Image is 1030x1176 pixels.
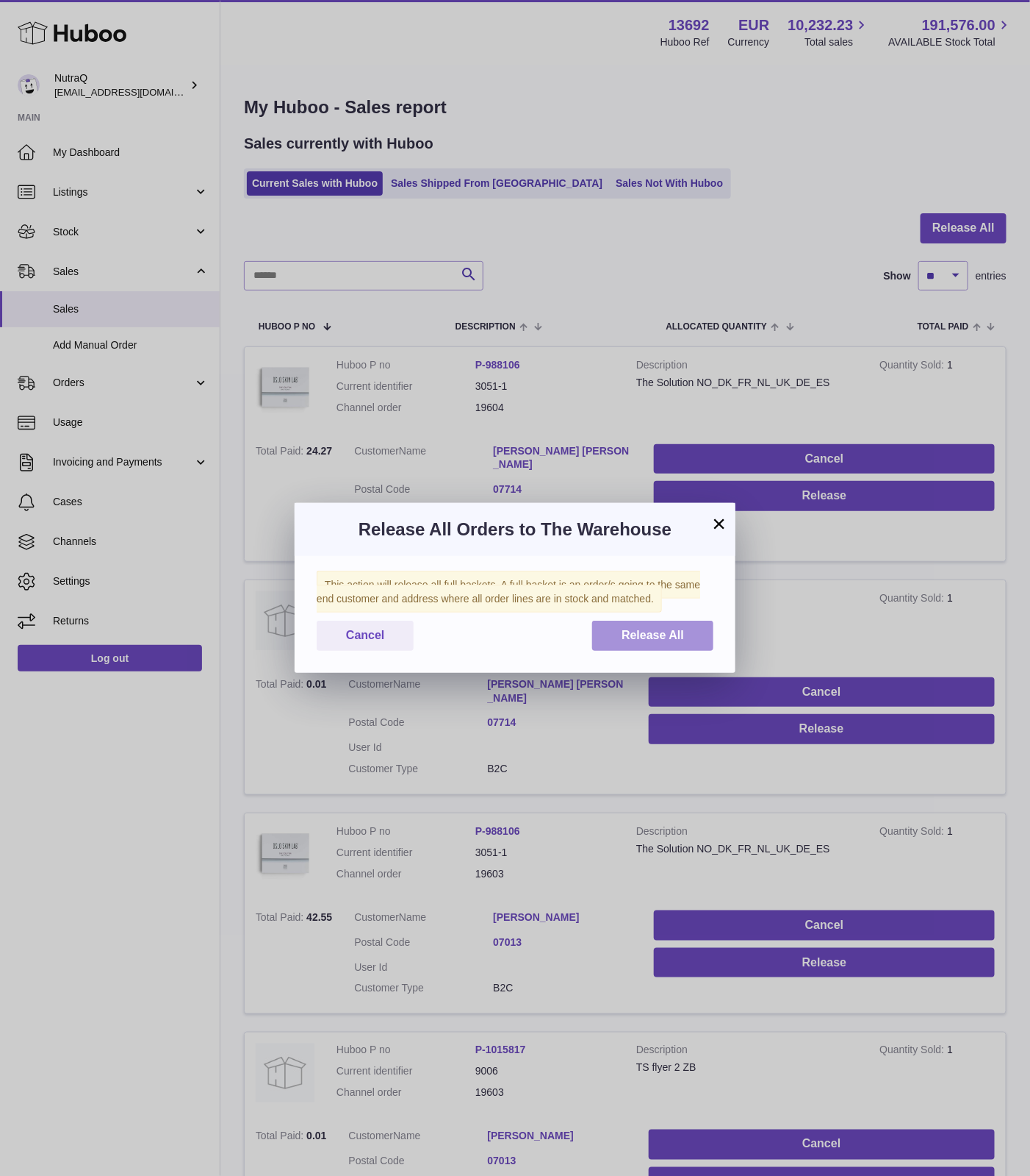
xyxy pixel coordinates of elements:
[710,515,728,532] button: ×
[317,621,414,651] button: Cancel
[317,571,700,613] span: This action will release all full baskets. A full basket is an order/s going to the same end cust...
[317,518,713,541] h3: Release All Orders to The Warehouse
[346,629,384,641] span: Cancel
[622,629,684,641] span: Release All
[592,621,713,651] button: Release All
